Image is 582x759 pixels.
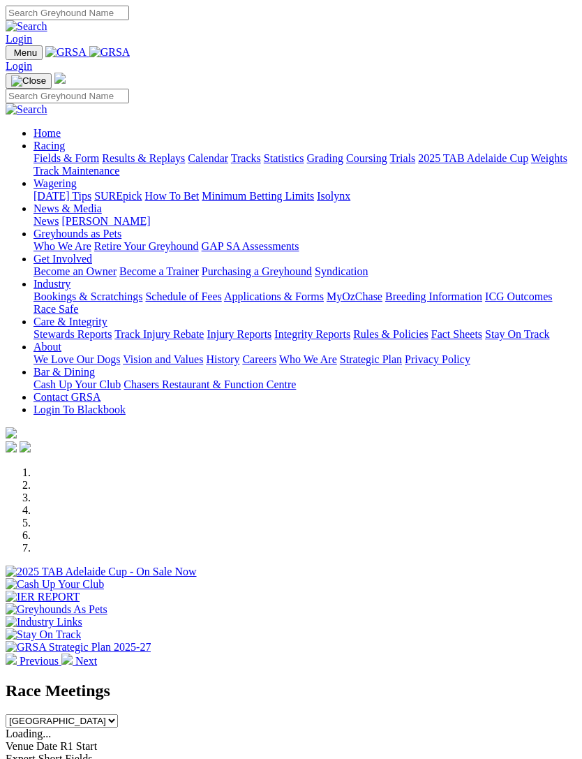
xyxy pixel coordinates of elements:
[224,290,324,302] a: Applications & Forms
[389,152,415,164] a: Trials
[405,353,470,365] a: Privacy Policy
[6,681,576,700] h2: Race Meetings
[6,441,17,452] img: facebook.svg
[33,177,77,189] a: Wagering
[6,33,32,45] a: Login
[75,655,97,667] span: Next
[307,152,343,164] a: Grading
[431,328,482,340] a: Fact Sheets
[33,127,61,139] a: Home
[6,728,51,739] span: Loading...
[485,328,549,340] a: Stay On Track
[6,427,17,439] img: logo-grsa-white.png
[114,328,204,340] a: Track Injury Rebate
[33,328,112,340] a: Stewards Reports
[33,253,92,265] a: Get Involved
[33,190,91,202] a: [DATE] Tips
[33,215,59,227] a: News
[202,240,299,252] a: GAP SA Assessments
[33,202,102,214] a: News & Media
[33,215,576,228] div: News & Media
[33,316,107,327] a: Care & Integrity
[33,152,99,164] a: Fields & Form
[6,641,151,654] img: GRSA Strategic Plan 2025-27
[89,46,130,59] img: GRSA
[33,290,142,302] a: Bookings & Scratchings
[33,353,576,366] div: About
[20,441,31,452] img: twitter.svg
[202,265,312,277] a: Purchasing a Greyhound
[385,290,482,302] a: Breeding Information
[94,240,199,252] a: Retire Your Greyhound
[102,152,185,164] a: Results & Replays
[33,378,121,390] a: Cash Up Your Club
[274,328,350,340] a: Integrity Reports
[36,740,57,752] span: Date
[6,740,33,752] span: Venue
[124,378,296,390] a: Chasers Restaurant & Function Centre
[6,616,82,628] img: Industry Links
[33,228,121,240] a: Greyhounds as Pets
[54,73,66,84] img: logo-grsa-white.png
[33,353,120,365] a: We Love Our Dogs
[6,60,32,72] a: Login
[61,655,97,667] a: Next
[6,654,17,665] img: chevron-left-pager-white.svg
[202,190,314,202] a: Minimum Betting Limits
[94,190,142,202] a: SUREpick
[33,152,576,177] div: Racing
[33,265,576,278] div: Get Involved
[145,290,221,302] a: Schedule of Fees
[6,566,197,578] img: 2025 TAB Adelaide Cup - On Sale Now
[33,404,126,415] a: Login To Blackbook
[279,353,337,365] a: Who We Are
[61,654,73,665] img: chevron-right-pager-white.svg
[61,215,150,227] a: [PERSON_NAME]
[340,353,402,365] a: Strategic Plan
[33,303,78,315] a: Race Safe
[6,103,47,116] img: Search
[418,152,528,164] a: 2025 TAB Adelaide Cup
[6,578,104,591] img: Cash Up Your Club
[33,290,576,316] div: Industry
[188,152,228,164] a: Calendar
[33,265,117,277] a: Become an Owner
[231,152,261,164] a: Tracks
[6,655,61,667] a: Previous
[242,353,276,365] a: Careers
[6,89,129,103] input: Search
[11,75,46,87] img: Close
[33,341,61,353] a: About
[6,73,52,89] button: Toggle navigation
[14,47,37,58] span: Menu
[20,655,59,667] span: Previous
[33,165,119,177] a: Track Maintenance
[264,152,304,164] a: Statistics
[6,603,107,616] img: Greyhounds As Pets
[353,328,428,340] a: Rules & Policies
[33,240,576,253] div: Greyhounds as Pets
[6,628,81,641] img: Stay On Track
[6,45,43,60] button: Toggle navigation
[60,740,97,752] span: R1 Start
[145,190,200,202] a: How To Bet
[33,240,91,252] a: Who We Are
[33,378,576,391] div: Bar & Dining
[33,190,576,202] div: Wagering
[33,140,65,152] a: Racing
[485,290,552,302] a: ICG Outcomes
[6,591,80,603] img: IER REPORT
[123,353,203,365] a: Vision and Values
[327,290,382,302] a: MyOzChase
[206,353,239,365] a: History
[531,152,567,164] a: Weights
[346,152,387,164] a: Coursing
[33,278,70,290] a: Industry
[6,20,47,33] img: Search
[315,265,368,277] a: Syndication
[317,190,350,202] a: Isolynx
[33,328,576,341] div: Care & Integrity
[207,328,271,340] a: Injury Reports
[119,265,199,277] a: Become a Trainer
[33,391,100,403] a: Contact GRSA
